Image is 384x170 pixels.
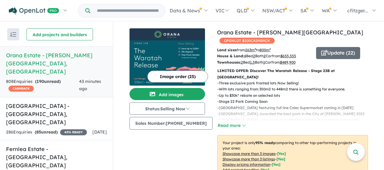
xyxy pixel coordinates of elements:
[130,117,213,130] button: Sales Number:[PHONE_NUMBER]
[79,79,101,91] span: 43 minutes ago
[256,48,271,52] span: to
[244,54,246,58] u: 4
[217,48,237,52] b: Land sizes
[263,60,265,65] u: 1
[217,60,241,65] b: Townhouses:
[253,54,255,58] u: 2
[6,51,107,76] h5: Orana Estate - [PERSON_NAME][GEOGRAPHIC_DATA] , [GEOGRAPHIC_DATA]
[217,59,312,65] p: Bed Bath Car from
[277,151,286,156] span: [ Yes ]
[219,38,275,44] span: OPENLOT $ 200 CASHBACK
[35,129,58,135] strong: ( unread)
[6,102,107,126] h5: [GEOGRAPHIC_DATA] - [GEOGRAPHIC_DATA] , [GEOGRAPHIC_DATA]
[280,54,296,58] u: $ 655,555
[255,140,275,145] b: 95 % ready
[280,60,296,65] u: $ 489,900
[217,105,373,111] p: - [GEOGRAPHIC_DATA] featuring full line Coles Supermarket coming in [DATE]
[217,80,373,86] p: - Three exclusive park fronted lots Now Selling!
[222,151,276,156] u: Showcase more than 3 images
[6,129,87,136] div: 286 Enquir ies
[27,28,93,40] button: Add projects and builders
[254,47,256,51] sup: 2
[6,78,79,93] div: 808 Enquir ies
[217,111,373,117] p: - [GEOGRAPHIC_DATA], awarded the best park in the City of [PERSON_NAME] 2022
[130,102,205,115] button: Status:Selling Now
[217,86,373,92] p: - With lots ranging from 350m2 to 448m2 there is something for everyone.
[277,157,285,161] span: [ Yes ]
[245,48,256,52] u: 263 m
[92,129,107,135] span: [DATE]
[35,79,61,84] strong: ( unread)
[217,122,246,129] button: Read more
[217,29,363,36] a: Orana Estate - [PERSON_NAME][GEOGRAPHIC_DATA]
[272,162,280,167] span: [ Yes ]
[91,4,164,17] input: Try estate name, suburb, builder or developer
[10,32,16,37] img: sort.svg
[130,28,205,86] a: Orana Estate - Clyde North LogoOrana Estate - Clyde North
[36,129,41,135] span: 85
[130,88,205,100] button: Add images
[222,157,275,161] u: Showcase more than 3 listings
[217,47,312,53] p: from
[250,60,255,65] u: 1.5
[217,53,312,59] p: Bed Bath Car from
[217,99,373,105] p: - Stage 22 Park Coming Soon
[241,60,243,65] u: 2
[60,129,87,135] span: 45 % READY
[9,7,59,15] img: Openlot PRO Logo White
[260,48,271,52] u: 800 m
[269,47,271,51] sup: 2
[147,71,208,83] button: Image order (25)
[130,40,205,86] img: Orana Estate - Clyde North
[132,31,203,38] img: Orana Estate - Clyde North Logo
[8,86,34,92] span: CASHBACK
[37,79,44,84] span: 190
[222,162,270,167] u: Display pricing information
[217,68,368,80] p: LIMITED OFFER: Discover The Waratah Release - Stage 23B at [GEOGRAPHIC_DATA]!
[217,54,244,58] b: House & Land:
[316,47,360,59] button: Update (22)
[264,54,266,58] u: 2
[347,8,368,14] span: cfitzger...
[217,117,373,123] p: - [GEOGRAPHIC_DATA] – now open and offering a range of programs and events
[6,145,107,169] h5: Fernlea Estate - [GEOGRAPHIC_DATA] , [GEOGRAPHIC_DATA]
[217,93,373,99] p: - Up to $30k* rebate on selected lots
